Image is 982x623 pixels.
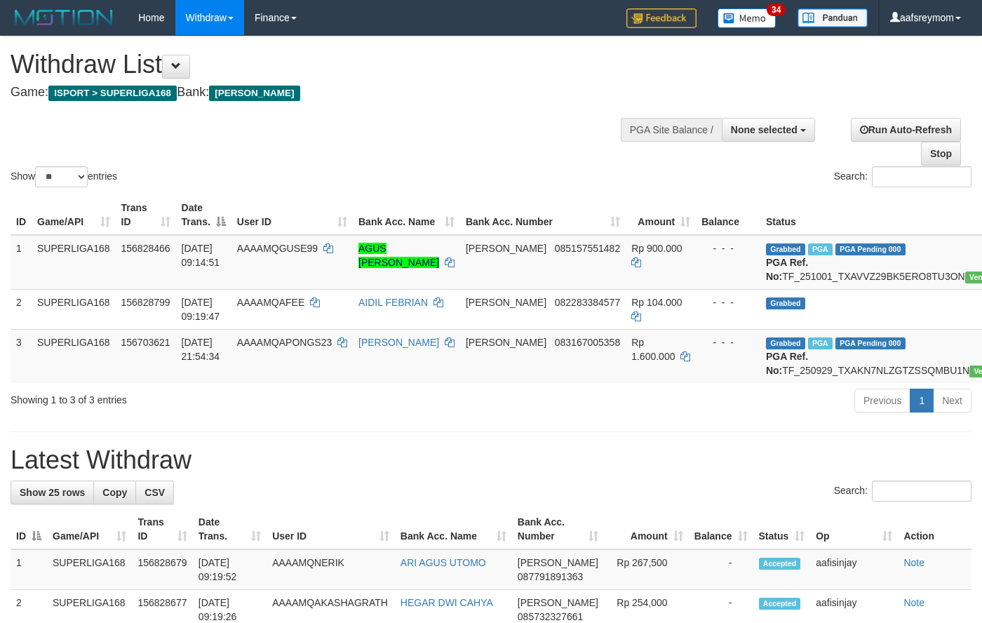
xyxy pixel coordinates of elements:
td: SUPERLIGA168 [32,235,116,290]
span: [PERSON_NAME] [466,297,546,308]
span: Rp 104.000 [631,297,682,308]
label: Show entries [11,166,117,187]
a: Note [903,557,924,568]
td: - [689,549,753,590]
span: AAAAMQAPONGS23 [237,337,332,348]
a: AIDIL FEBRIAN [358,297,428,308]
th: Amount: activate to sort column ascending [626,195,696,235]
label: Search: [834,166,971,187]
span: None selected [731,124,798,135]
span: Rp 900.000 [631,243,682,254]
span: Copy 085732327661 to clipboard [518,611,583,622]
th: Game/API: activate to sort column ascending [32,195,116,235]
span: Copy 083167005358 to clipboard [555,337,620,348]
a: Previous [854,389,910,413]
span: Marked by aafchhiseyha [808,337,833,349]
th: Bank Acc. Number: activate to sort column ascending [460,195,626,235]
h1: Latest Withdraw [11,446,971,474]
td: SUPERLIGA168 [47,549,132,590]
span: Copy 085157551482 to clipboard [555,243,620,254]
td: [DATE] 09:19:52 [193,549,267,590]
span: Grabbed [766,297,805,309]
b: PGA Ref. No: [766,257,808,282]
span: Accepted [759,598,801,610]
a: ARI AGUS UTOMO [401,557,486,568]
b: PGA Ref. No: [766,351,808,376]
th: ID: activate to sort column descending [11,509,47,549]
td: SUPERLIGA168 [32,289,116,329]
th: Game/API: activate to sort column ascending [47,509,132,549]
a: 1 [910,389,934,413]
button: None selected [722,118,815,142]
span: 156828466 [121,243,170,254]
input: Search: [872,481,971,502]
select: Showentries [35,166,88,187]
span: [DATE] 09:14:51 [182,243,220,268]
span: Copy 087791891363 to clipboard [518,571,583,582]
span: [DATE] 09:19:47 [182,297,220,322]
td: SUPERLIGA168 [32,329,116,383]
span: PGA Pending [835,337,906,349]
a: Stop [921,142,961,166]
a: Show 25 rows [11,481,94,504]
div: Showing 1 to 3 of 3 entries [11,387,398,407]
td: 1 [11,549,47,590]
span: 34 [767,4,786,16]
th: Status: activate to sort column ascending [753,509,811,549]
span: Accepted [759,558,801,570]
span: CSV [144,487,165,498]
td: aafisinjay [810,549,898,590]
div: - - - [701,241,755,255]
label: Search: [834,481,971,502]
th: Op: activate to sort column ascending [810,509,898,549]
span: [PERSON_NAME] [518,557,598,568]
span: 156828799 [121,297,170,308]
span: AAAAMQAFEE [237,297,304,308]
th: User ID: activate to sort column ascending [231,195,353,235]
span: [DATE] 21:54:34 [182,337,220,362]
a: [PERSON_NAME] [358,337,439,348]
span: 156703621 [121,337,170,348]
img: Feedback.jpg [626,8,697,28]
h1: Withdraw List [11,51,640,79]
th: Date Trans.: activate to sort column descending [176,195,231,235]
th: Balance [696,195,760,235]
div: PGA Site Balance / [621,118,722,142]
a: Next [933,389,971,413]
div: - - - [701,295,755,309]
h4: Game: Bank: [11,86,640,100]
span: [PERSON_NAME] [466,243,546,254]
img: Button%20Memo.svg [718,8,776,28]
span: [PERSON_NAME] [518,597,598,608]
th: Trans ID: activate to sort column ascending [116,195,176,235]
td: Rp 267,500 [604,549,689,590]
span: Marked by aafheankoy [808,243,833,255]
a: Run Auto-Refresh [851,118,961,142]
span: ISPORT > SUPERLIGA168 [48,86,177,101]
th: Date Trans.: activate to sort column ascending [193,509,267,549]
th: ID [11,195,32,235]
span: Copy [102,487,127,498]
span: PGA Pending [835,243,906,255]
span: Rp 1.600.000 [631,337,675,362]
th: Bank Acc. Name: activate to sort column ascending [353,195,460,235]
td: 1 [11,235,32,290]
span: Grabbed [766,337,805,349]
span: Show 25 rows [20,487,85,498]
img: panduan.png [798,8,868,27]
a: Copy [93,481,136,504]
span: AAAAMQGUSE99 [237,243,318,254]
th: Amount: activate to sort column ascending [604,509,689,549]
th: Action [898,509,971,549]
a: AGUS [PERSON_NAME] [358,243,439,268]
a: HEGAR DWI CAHYA [401,597,493,608]
td: AAAAMQNERIK [267,549,395,590]
span: Copy 082283384577 to clipboard [555,297,620,308]
th: Bank Acc. Name: activate to sort column ascending [395,509,512,549]
span: Grabbed [766,243,805,255]
td: 156828679 [132,549,192,590]
th: Trans ID: activate to sort column ascending [132,509,192,549]
span: [PERSON_NAME] [209,86,300,101]
img: MOTION_logo.png [11,7,117,28]
div: - - - [701,335,755,349]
